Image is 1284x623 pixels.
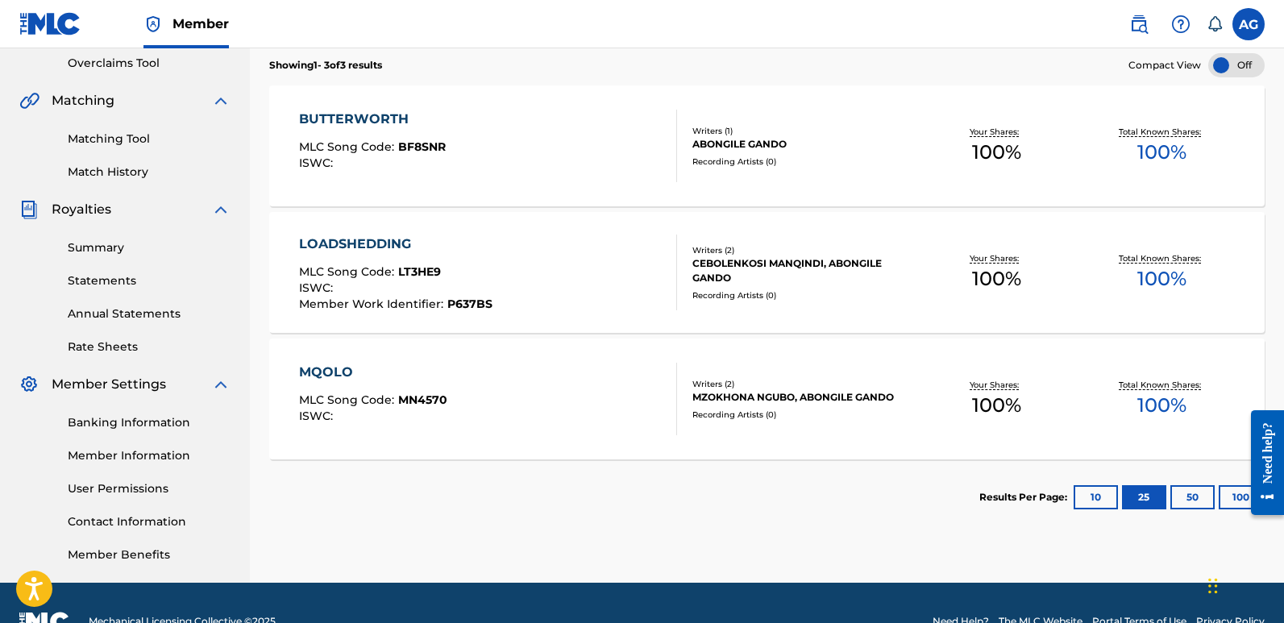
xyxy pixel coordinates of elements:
button: 25 [1122,485,1166,509]
span: BF8SNR [398,139,446,154]
a: LOADSHEDDINGMLC Song Code:LT3HE9ISWC:Member Work Identifier:P637BSWriters (2)CEBOLENKOSI MANQINDI... [269,212,1265,333]
button: 50 [1170,485,1215,509]
div: MZOKHONA NGUBO, ABONGILE GANDO [692,390,913,405]
div: BUTTERWORTH [299,110,446,129]
span: 100 % [972,264,1021,293]
div: User Menu [1232,8,1265,40]
img: expand [211,200,231,219]
div: Notifications [1207,16,1223,32]
span: Member Settings [52,375,166,394]
span: Member [172,15,229,33]
img: Member Settings [19,375,39,394]
iframe: Chat Widget [1203,546,1284,623]
span: 100 % [1137,264,1186,293]
a: Summary [68,239,231,256]
span: ISWC : [299,156,337,170]
a: Banking Information [68,414,231,431]
img: Royalties [19,200,39,219]
a: Member Information [68,447,231,464]
span: ISWC : [299,280,337,295]
div: Writers ( 2 ) [692,378,913,390]
a: Statements [68,272,231,289]
span: P637BS [447,297,492,311]
span: MLC Song Code : [299,264,398,279]
a: Matching Tool [68,131,231,147]
div: Recording Artists ( 0 ) [692,289,913,301]
p: Results Per Page: [979,490,1071,505]
div: LOADSHEDDING [299,235,492,254]
span: ISWC : [299,409,337,423]
img: expand [211,375,231,394]
img: search [1129,15,1149,34]
span: Royalties [52,200,111,219]
p: Showing 1 - 3 of 3 results [269,58,382,73]
span: MLC Song Code : [299,392,398,407]
a: Overclaims Tool [68,55,231,72]
span: 100 % [1137,391,1186,420]
div: ABONGILE GANDO [692,137,913,152]
p: Your Shares: [970,126,1023,138]
div: Writers ( 2 ) [692,244,913,256]
img: Matching [19,91,39,110]
p: Total Known Shares: [1119,126,1205,138]
a: Member Benefits [68,546,231,563]
div: Writers ( 1 ) [692,125,913,137]
div: CEBOLENKOSI MANQINDI, ABONGILE GANDO [692,256,913,285]
a: Rate Sheets [68,338,231,355]
div: MQOLO [299,363,447,382]
a: Annual Statements [68,305,231,322]
img: Top Rightsholder [143,15,163,34]
a: Contact Information [68,513,231,530]
span: Matching [52,91,114,110]
span: Member Work Identifier : [299,297,447,311]
p: Your Shares: [970,379,1023,391]
img: expand [211,91,231,110]
span: MN4570 [398,392,447,407]
span: 100 % [1137,138,1186,167]
a: Match History [68,164,231,181]
button: 10 [1074,485,1118,509]
span: 100 % [972,138,1021,167]
img: MLC Logo [19,12,81,35]
a: Public Search [1123,8,1155,40]
div: Recording Artists ( 0 ) [692,156,913,168]
div: Recording Artists ( 0 ) [692,409,913,421]
iframe: Resource Center [1239,405,1284,521]
p: Your Shares: [970,252,1023,264]
div: Drag [1208,562,1218,610]
button: 100 [1219,485,1263,509]
div: Help [1165,8,1197,40]
p: Total Known Shares: [1119,379,1205,391]
span: Compact View [1128,58,1201,73]
span: MLC Song Code : [299,139,398,154]
img: help [1171,15,1191,34]
span: LT3HE9 [398,264,441,279]
span: 100 % [972,391,1021,420]
p: Total Known Shares: [1119,252,1205,264]
a: MQOLOMLC Song Code:MN4570ISWC:Writers (2)MZOKHONA NGUBO, ABONGILE GANDORecording Artists (0)Your ... [269,338,1265,459]
a: BUTTERWORTHMLC Song Code:BF8SNRISWC:Writers (1)ABONGILE GANDORecording Artists (0)Your Shares:100... [269,85,1265,206]
a: User Permissions [68,480,231,497]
